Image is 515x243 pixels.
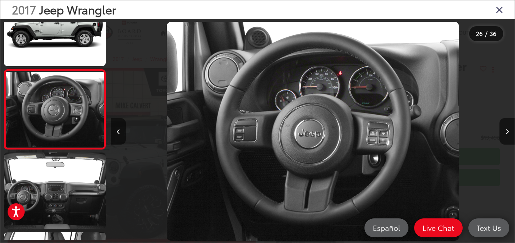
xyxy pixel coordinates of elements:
button: Next image [499,118,515,145]
span: Jeep Wrangler [39,1,116,17]
a: Español [364,218,408,237]
span: 26 [476,29,483,37]
img: 2017 Jeep Wrangler Unlimited Sport [3,152,107,230]
button: Previous image [111,118,126,145]
a: Text Us [468,218,509,237]
i: Close gallery [496,5,503,14]
span: Live Chat [419,223,458,232]
span: Text Us [473,223,505,232]
span: / [484,31,488,36]
a: Live Chat [414,218,463,237]
div: 2017 Jeep Wrangler Unlimited Sport 25 [111,22,515,241]
img: 2017 Jeep Wrangler Unlimited Sport [167,22,459,241]
span: 36 [490,29,496,37]
img: 2017 Jeep Wrangler Unlimited Sport [5,72,105,147]
span: 2017 [12,1,36,17]
span: Español [369,223,404,232]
